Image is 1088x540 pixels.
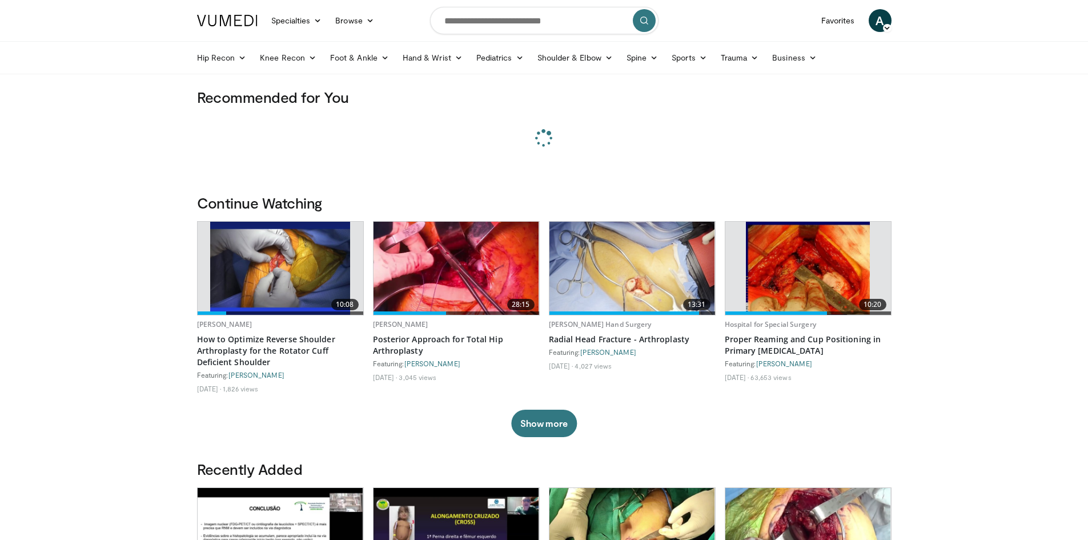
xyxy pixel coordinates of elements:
[549,222,715,315] img: 235d056b-90e4-4086-b117-b92f4303263d.620x360_q85_upscale.jpg
[373,373,398,382] li: [DATE]
[228,371,284,379] a: [PERSON_NAME]
[746,222,870,315] img: 9ceeadf7-7a50-4be6-849f-8c42a554e74d.620x360_q85_upscale.jpg
[683,299,710,310] span: 13:31
[814,9,862,32] a: Favorites
[531,46,620,69] a: Shoulder & Elbow
[869,9,892,32] a: A
[373,359,540,368] div: Featuring:
[665,46,714,69] a: Sports
[264,9,329,32] a: Specialties
[430,7,659,34] input: Search topics, interventions
[197,194,892,212] h3: Continue Watching
[198,222,363,315] a: 10:08
[374,222,539,315] a: 28:15
[197,384,222,393] li: [DATE]
[328,9,381,32] a: Browse
[190,46,254,69] a: Hip Recon
[549,334,716,345] a: Radial Head Fracture - Arthroplasty
[399,373,436,382] li: 3,045 views
[750,373,791,382] li: 63,653 views
[575,361,612,370] li: 4,027 views
[549,222,715,315] a: 13:31
[323,46,396,69] a: Foot & Ankle
[507,299,535,310] span: 28:15
[620,46,665,69] a: Spine
[725,222,891,315] a: 10:20
[197,334,364,368] a: How to Optimize Reverse Shoulder Arthroplasty for the Rotator Cuff Deficient Shoulder
[253,46,323,69] a: Knee Recon
[469,46,531,69] a: Pediatrics
[725,319,816,329] a: Hospital for Special Surgery
[756,359,812,367] a: [PERSON_NAME]
[725,359,892,368] div: Featuring:
[765,46,824,69] a: Business
[396,46,469,69] a: Hand & Wrist
[580,348,636,356] a: [PERSON_NAME]
[197,319,252,329] a: [PERSON_NAME]
[374,222,539,315] img: 2c20ecf7-aba8-47ce-b08f-74ac9b702fb1.620x360_q85_upscale.jpg
[549,347,716,357] div: Featuring:
[373,319,428,329] a: [PERSON_NAME]
[331,299,359,310] span: 10:08
[197,88,892,106] h3: Recommended for You
[197,460,892,478] h3: Recently Added
[197,15,258,26] img: VuMedi Logo
[197,370,364,379] div: Featuring:
[210,222,350,315] img: d84aa8c7-537e-4bdf-acf1-23c7ca74a4c4.620x360_q85_upscale.jpg
[511,410,577,437] button: Show more
[549,361,573,370] li: [DATE]
[373,334,540,357] a: Posterior Approach for Total Hip Arthroplasty
[859,299,886,310] span: 10:20
[725,373,749,382] li: [DATE]
[714,46,766,69] a: Trauma
[725,334,892,357] a: Proper Reaming and Cup Positioning in Primary [MEDICAL_DATA]
[549,319,652,329] a: [PERSON_NAME] Hand Surgery
[223,384,258,393] li: 1,826 views
[404,359,460,367] a: [PERSON_NAME]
